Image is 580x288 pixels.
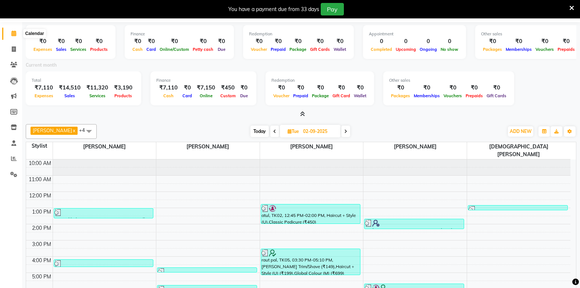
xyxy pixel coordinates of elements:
div: ₹7,110 [156,84,181,92]
span: Wallet [332,47,348,52]
div: 3:00 PM [31,240,53,248]
div: Finance [156,77,250,84]
div: ₹0 [191,37,215,46]
div: ₹0 [249,37,269,46]
a: x [72,127,75,133]
div: ₹0 [308,37,332,46]
span: Prepaid [269,47,288,52]
div: ₹0 [54,37,68,46]
div: pankaj, TK03, 01:40 PM-02:20 PM, Splitend Removal (₹299) [364,219,464,229]
div: ZEBA, TK04, 04:40 PM-04:55 PM, Hair Wash (₹99) [157,268,257,272]
div: 11:00 AM [27,176,53,183]
div: Other sales [389,77,508,84]
span: [PERSON_NAME] [363,142,467,151]
div: You have a payment due from 33 days [228,6,319,13]
div: ₹0 [442,84,464,92]
div: 12:00 PM [28,192,53,200]
div: ₹0 [215,37,228,46]
div: 0 [369,37,394,46]
span: Expenses [33,93,55,98]
span: +4 [79,127,90,133]
div: 5:00 PM [31,273,53,281]
span: Gift Cards [485,93,508,98]
div: ₹11,320 [83,84,111,92]
div: amrita khoke, TK01, 01:00 PM-01:40 PM, Full Arms Waxing Rica (₹499),Half Legs Waxing Rica (₹449) [54,208,153,218]
div: ₹0 [131,37,145,46]
span: Memberships [412,93,442,98]
div: ₹14,510 [56,84,83,92]
div: ₹0 [556,37,577,46]
button: Pay [321,3,344,15]
div: 4:00 PM [31,257,53,264]
span: Prepaids [464,93,485,98]
span: Services [68,47,88,52]
div: ₹0 [534,37,556,46]
div: amrita khoke, TK01, 12:50 PM-01:00 PM, Eyebrows (F) (₹50) [468,206,567,210]
span: Completed [369,47,394,52]
span: Online [198,93,214,98]
span: Sales [54,47,68,52]
span: Due [216,47,227,52]
span: Prepaids [556,47,577,52]
div: ₹0 [68,37,88,46]
div: ₹7,150 [194,84,218,92]
span: [PERSON_NAME] [156,142,260,151]
div: ₹0 [145,37,158,46]
span: No show [439,47,460,52]
div: ₹0 [412,84,442,92]
div: ₹0 [352,84,368,92]
div: ₹0 [288,37,308,46]
div: ₹0 [504,37,534,46]
span: Services [88,93,107,98]
div: 0 [394,37,418,46]
span: Upcoming [394,47,418,52]
div: Stylist [26,142,53,150]
div: ₹0 [269,37,288,46]
label: Current month [26,62,57,69]
div: Total [32,31,110,37]
div: ₹0 [331,84,352,92]
div: 0 [439,37,460,46]
span: Online/Custom [158,47,191,52]
span: Prepaid [291,93,310,98]
div: ₹0 [332,37,348,46]
input: 2025-09-02 [301,126,338,137]
div: Finance [131,31,228,37]
span: Vouchers [534,47,556,52]
div: ZEBA, TK04, 04:10 PM-04:40 PM, Eyebrows (F) (₹50),Haircut + Styling + Shampoo & Conditioner (Matr... [54,260,153,267]
span: Voucher [249,47,269,52]
div: Appointment [369,31,460,37]
div: ₹0 [158,37,191,46]
span: Card [145,47,158,52]
span: Cash [161,93,175,98]
span: Due [238,93,250,98]
span: Products [88,47,110,52]
div: ₹3,190 [111,84,135,92]
div: 1:00 PM [31,208,53,216]
div: Redemption [249,31,348,37]
div: ₹0 [481,37,504,46]
span: [PERSON_NAME] [53,142,156,151]
span: [PERSON_NAME] [33,127,72,133]
span: [PERSON_NAME] [260,142,363,151]
span: Petty cash [191,47,215,52]
span: Package [288,47,308,52]
span: Tue [286,129,301,134]
span: Packages [389,93,412,98]
div: ₹0 [238,84,250,92]
span: Packages [481,47,504,52]
span: Memberships [504,47,534,52]
div: raut pal, TK05, 03:30 PM-05:10 PM, [PERSON_NAME] Trim/Shave (₹149),Haircut + Style (U) (₹199),Glo... [261,249,360,275]
span: Custom [218,93,238,98]
div: ₹0 [291,84,310,92]
div: Calendar [23,29,46,38]
div: ₹7,110 [32,84,56,92]
div: 0 [418,37,439,46]
span: Gift Cards [308,47,332,52]
div: atul, TK02, 12:45 PM-02:00 PM, Haircut + Style (U),Classic Pedicure (₹450) [261,204,360,224]
span: Card [181,93,194,98]
div: Total [32,77,135,84]
span: Vouchers [442,93,464,98]
div: ₹0 [310,84,331,92]
span: Today [250,126,269,137]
